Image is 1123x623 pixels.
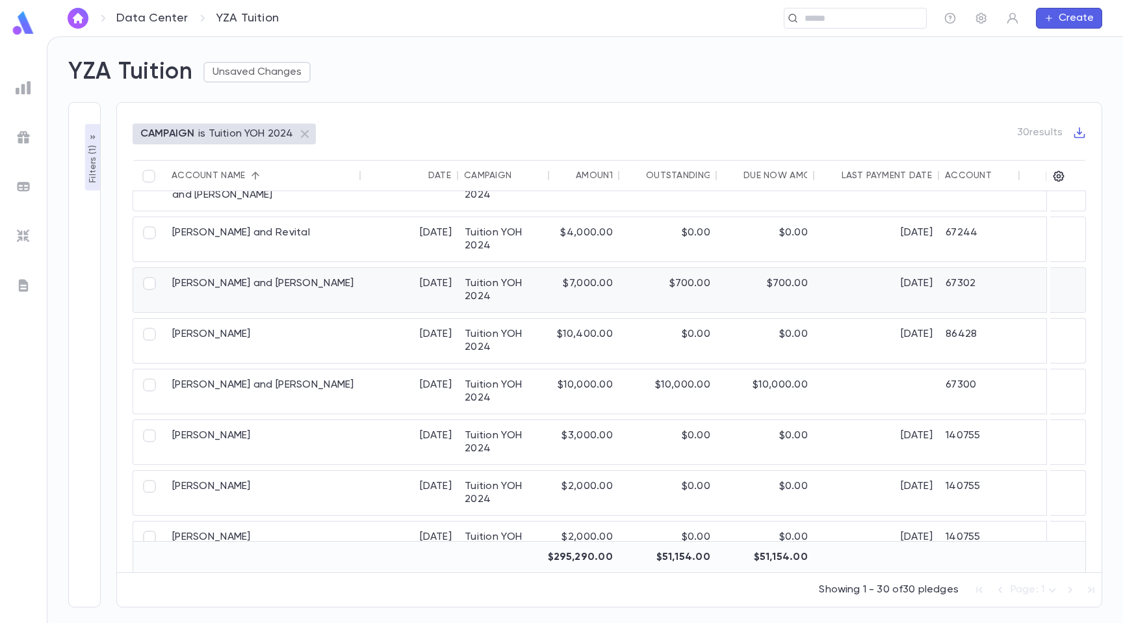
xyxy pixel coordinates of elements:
p: Showing 1 - 30 of 30 pledges [819,583,958,596]
div: 67302 [939,268,1020,312]
p: Filters ( 1 ) [86,142,99,183]
div: Account Name [172,170,245,181]
button: Sort [407,165,428,186]
button: Sort [511,165,532,186]
button: Sort [245,165,266,186]
img: home_white.a664292cf8c1dea59945f0da9f25487c.svg [70,13,86,23]
div: $2,000.00 [549,522,619,566]
div: Amount [576,170,615,181]
div: [DATE] [814,522,939,566]
div: [DATE] [361,420,458,464]
div: [DATE] [361,369,458,414]
span: Page: 1 [1011,585,1044,595]
button: Filters (1) [85,124,101,191]
p: CAMPAIGN [140,127,194,140]
div: $51,154.00 [619,542,717,573]
div: [DATE] [814,471,939,515]
div: 86428 [939,319,1020,363]
div: [PERSON_NAME] and [PERSON_NAME] [166,369,361,414]
div: [PERSON_NAME] and [PERSON_NAME] [166,268,361,312]
button: Unsaved Changes [203,62,311,83]
div: Tuition YOH 2024 [458,522,549,566]
button: Create [1036,8,1102,29]
div: CAMPAIGNis Tuition YOH 2024 [133,124,316,144]
img: campaigns_grey.99e729a5f7ee94e3726e6486bddda8f1.svg [16,129,31,145]
button: Sort [625,165,646,186]
div: $10,000.00 [549,369,619,414]
div: $295,290.00 [549,542,619,573]
div: [DATE] [814,319,939,363]
div: $3,000.00 [549,420,619,464]
div: Tuition YOH 2024 [458,471,549,515]
div: Account ID [945,170,1003,181]
img: reports_grey.c525e4749d1bce6a11f5fe2a8de1b229.svg [16,80,31,96]
a: Data Center [116,11,188,25]
img: letters_grey.7941b92b52307dd3b8a917253454ce1c.svg [16,278,31,293]
div: $10,400.00 [549,319,619,363]
div: $51,154.00 [717,542,814,573]
div: Outstanding [646,170,712,181]
div: $700.00 [619,268,717,312]
div: $0.00 [717,471,814,515]
div: $0.00 [619,217,717,261]
div: 140755 [939,522,1020,566]
button: Sort [821,165,842,186]
img: batches_grey.339ca447c9d9533ef1741baa751efc33.svg [16,179,31,194]
div: $0.00 [619,471,717,515]
div: $0.00 [717,420,814,464]
div: [DATE] [361,217,458,261]
div: Tuition YOH 2024 [458,420,549,464]
div: $0.00 [619,522,717,566]
div: [DATE] [814,268,939,312]
div: Date [428,170,451,181]
div: [PERSON_NAME] [166,522,361,566]
div: $0.00 [717,319,814,363]
div: Tuition YOH 2024 [458,268,549,312]
div: Page: 1 [1011,580,1060,600]
div: [PERSON_NAME] [166,471,361,515]
div: Last Payment Date [842,170,932,181]
div: 67300 [939,369,1020,414]
div: $700.00 [717,268,814,312]
div: $4,000.00 [549,217,619,261]
div: [PERSON_NAME] [166,420,361,464]
button: Sort [723,165,743,186]
p: 30 results [1017,126,1063,139]
div: [DATE] [814,217,939,261]
div: Campaign [464,170,511,181]
div: 140755 [939,471,1020,515]
div: Tuition YOH 2024 [458,319,549,363]
div: [DATE] [814,420,939,464]
div: [PERSON_NAME] [166,319,361,363]
div: Due Now Amount [743,170,829,181]
p: is Tuition YOH 2024 [198,127,293,140]
div: $0.00 [619,420,717,464]
p: YZA Tuition [216,11,279,25]
div: [DATE] [361,471,458,515]
div: $10,000.00 [717,369,814,414]
div: [PERSON_NAME] and Revital [166,217,361,261]
div: Tuition YOH 2024 [458,369,549,414]
button: Sort [992,165,1013,186]
div: $0.00 [717,217,814,261]
div: $0.00 [717,522,814,566]
div: Tuition YOH 2024 [458,217,549,261]
img: imports_grey.530a8a0e642e233f2baf0ef88e8c9fcb.svg [16,228,31,244]
div: 140755 [939,420,1020,464]
div: [DATE] [361,522,458,566]
div: [DATE] [361,268,458,312]
h2: YZA Tuition [68,58,193,86]
div: 67244 [939,217,1020,261]
div: $2,000.00 [549,471,619,515]
div: $10,000.00 [619,369,717,414]
div: [DATE] [361,319,458,363]
div: $7,000.00 [549,268,619,312]
div: $0.00 [619,319,717,363]
img: logo [10,10,36,36]
button: Sort [555,165,576,186]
